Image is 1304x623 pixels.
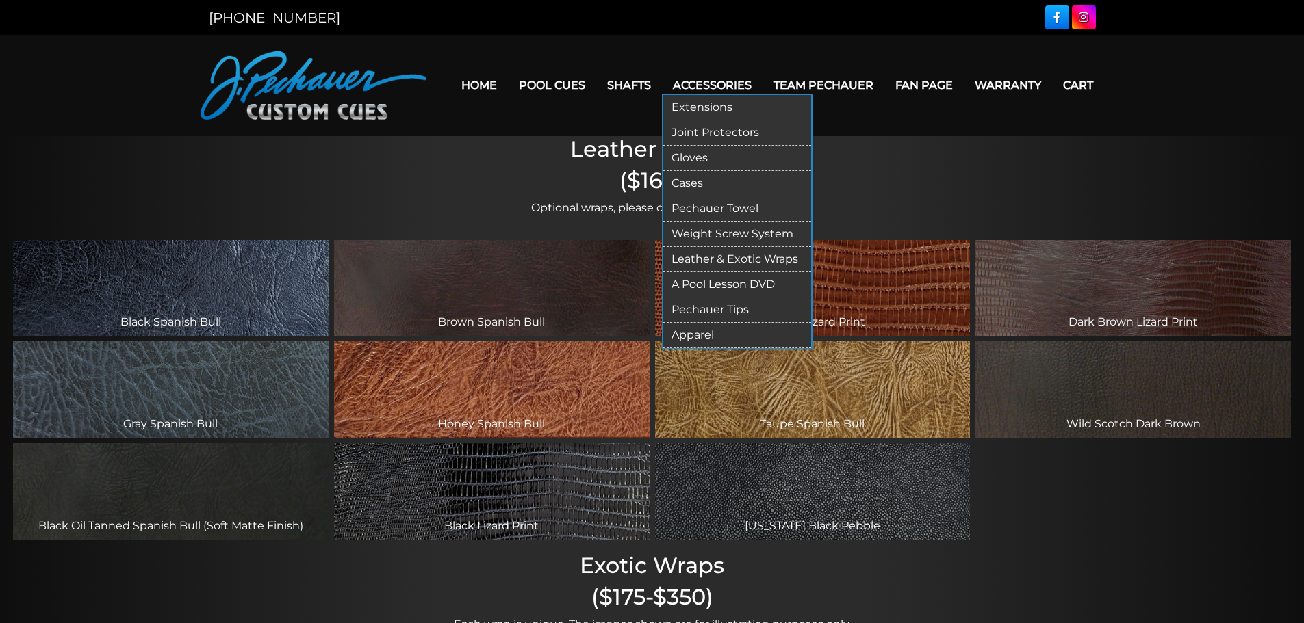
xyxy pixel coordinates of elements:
[201,51,426,120] img: Pechauer Custom Cues
[663,297,811,323] a: Pechauer Tips
[884,68,964,103] a: Fan Page
[13,341,329,438] div: Gray Spanish Bull
[663,247,811,272] a: Leather & Exotic Wraps
[964,68,1052,103] a: Warranty
[209,10,340,26] a: [PHONE_NUMBER]
[1052,68,1104,103] a: Cart
[663,146,811,171] a: Gloves
[334,240,650,336] div: Brown Spanish Bull
[334,341,650,438] div: Honey Spanish Bull
[975,341,1291,438] div: Wild Scotch Dark Brown
[13,443,329,540] div: Black Oil Tanned Spanish Bull (Soft Matte Finish)
[663,171,811,196] a: Cases
[655,341,971,438] div: Taupe Spanish Bull
[663,196,811,222] a: Pechauer Towel
[663,222,811,247] a: Weight Screw System
[450,68,508,103] a: Home
[655,240,971,336] div: Cognac Lizard Print
[663,120,811,146] a: Joint Protectors
[763,68,884,103] a: Team Pechauer
[334,443,650,540] div: Black Lizard Print
[662,68,763,103] a: Accessories
[663,272,811,297] a: A Pool Lesson DVD
[596,68,662,103] a: Shafts
[663,323,811,348] a: Apparel
[508,68,596,103] a: Pool Cues
[13,240,329,336] div: Black Spanish Bull
[655,443,971,540] div: [US_STATE] Black Pebble
[975,240,1291,336] div: Dark Brown Lizard Print
[663,95,811,120] a: Extensions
